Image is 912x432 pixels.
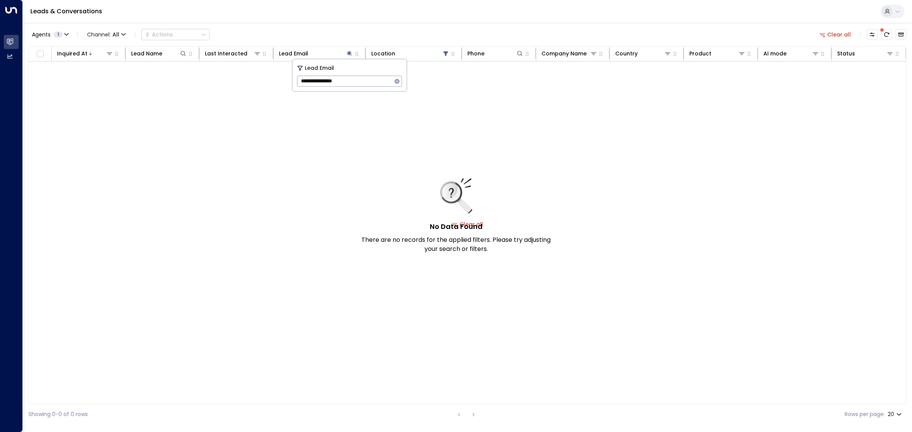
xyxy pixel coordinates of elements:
nav: pagination navigation [454,410,478,419]
div: Button group with a nested menu [141,29,210,40]
button: Clear all [816,29,854,40]
p: There are no records for the applied filters. Please try adjusting your search or filters. [361,235,551,254]
div: Country [615,49,671,58]
button: Actions [141,29,210,40]
div: Inquired At [57,49,87,58]
span: Lead Email [305,64,334,73]
div: Phone [467,49,484,58]
div: AI mode [763,49,820,58]
div: Location [371,49,450,58]
div: Location [371,49,395,58]
div: Status [837,49,855,58]
span: There are new threads available. Refresh the grid to view the latest updates. [881,29,892,40]
div: Actions [145,31,173,38]
div: Product [689,49,746,58]
span: Toggle select all [35,49,45,59]
div: Product [689,49,711,58]
div: Last Interacted [205,49,247,58]
div: Company Name [541,49,587,58]
span: 1 [54,32,63,38]
div: AI mode [763,49,787,58]
div: Lead Email [279,49,308,58]
button: Customize [867,29,877,40]
div: Status [837,49,894,58]
div: Phone [467,49,524,58]
span: Channel: [84,29,129,40]
button: Archived Leads [896,29,906,40]
div: Lead Name [131,49,187,58]
div: Last Interacted [205,49,261,58]
div: Inquired At [57,49,113,58]
h5: No Data Found [430,221,483,232]
span: All [112,32,119,38]
div: 20 [888,409,903,420]
div: Showing 0-0 of 0 rows [28,410,88,418]
span: Agents [32,32,51,37]
button: Agents1 [28,29,71,40]
div: Lead Email [279,49,353,58]
label: Rows per page: [845,410,885,418]
div: Country [615,49,638,58]
button: Channel:All [84,29,129,40]
div: Lead Name [131,49,162,58]
div: Company Name [541,49,598,58]
a: Leads & Conversations [30,7,102,16]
